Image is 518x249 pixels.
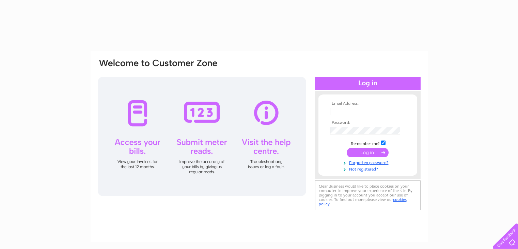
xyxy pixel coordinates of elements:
a: Not registered? [330,165,407,172]
a: Forgotten password? [330,159,407,165]
input: Submit [347,148,389,157]
td: Remember me? [328,140,407,146]
th: Password: [328,120,407,125]
div: Clear Business would like to place cookies on your computer to improve your experience of the sit... [315,180,421,210]
th: Email Address: [328,101,407,106]
a: cookies policy [319,197,407,206]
